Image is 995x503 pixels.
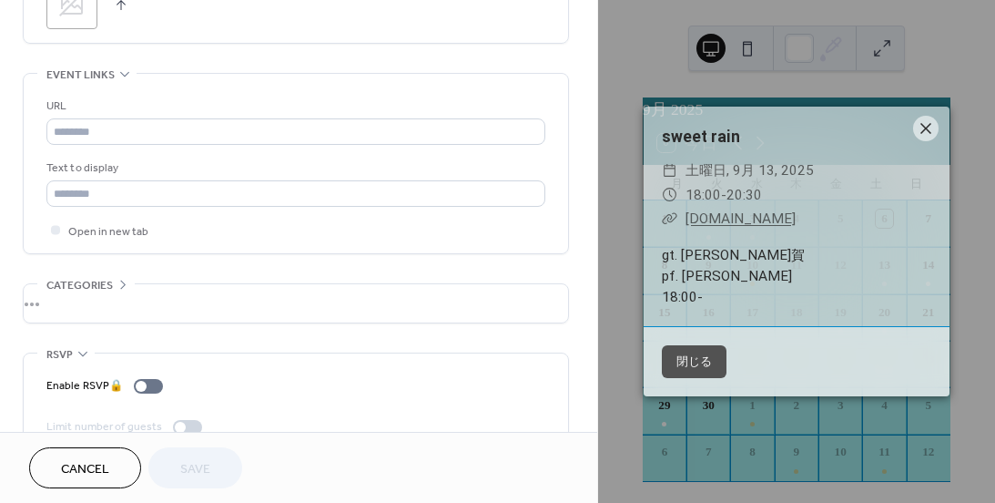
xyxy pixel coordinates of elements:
a: [DOMAIN_NAME] [685,210,796,227]
span: - [721,187,726,203]
div: ​ [662,183,678,207]
div: URL [46,97,542,116]
span: RSVP [46,345,73,364]
button: Cancel [29,447,141,488]
span: 20:30 [726,187,762,203]
span: Event links [46,66,115,85]
button: 閉じる [662,345,726,378]
span: 土曜日, 9月 13, 2025 [685,159,814,182]
div: Limit number of guests [46,417,162,436]
div: ••• [24,284,568,323]
span: Open in new tab [68,222,148,241]
div: ​ [662,207,678,231]
a: sweet rain [662,128,740,146]
span: 18:00 [685,187,721,203]
div: gt. [PERSON_NAME]賀 pf. [PERSON_NAME] 18:00- [644,245,949,308]
div: ​ [662,159,678,182]
span: Cancel [61,460,109,479]
span: Categories [46,276,113,295]
div: Text to display [46,159,542,178]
